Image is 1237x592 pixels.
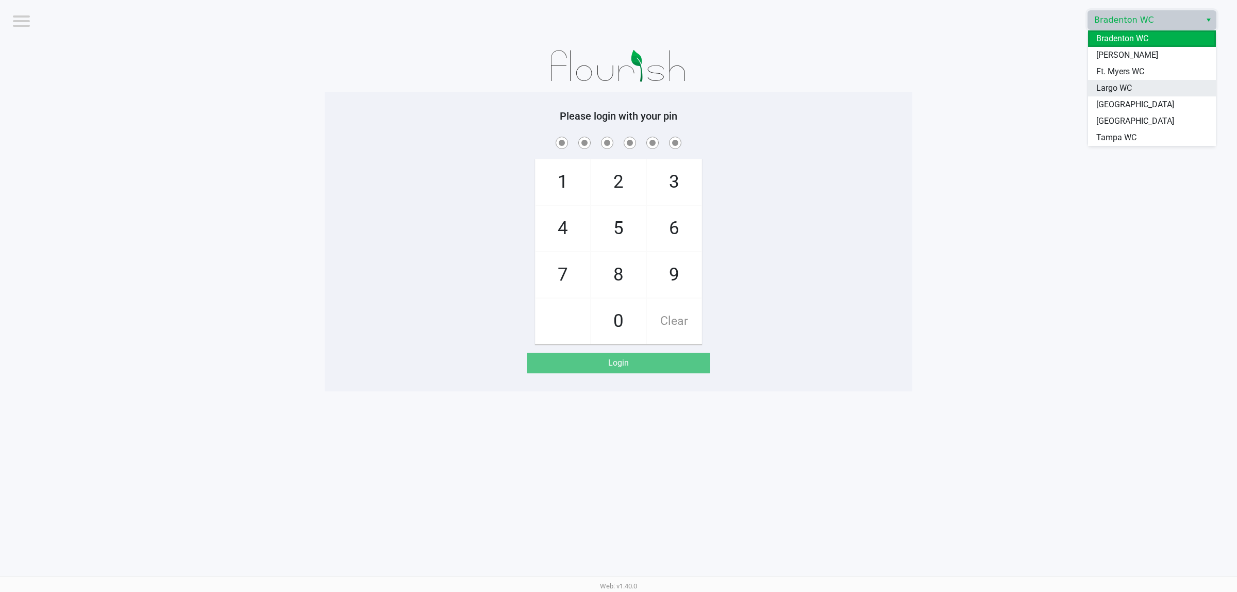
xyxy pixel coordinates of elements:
[647,159,701,205] span: 3
[1096,115,1174,127] span: [GEOGRAPHIC_DATA]
[591,206,646,251] span: 5
[591,252,646,298] span: 8
[1094,14,1195,26] span: Bradenton WC
[647,252,701,298] span: 9
[1201,11,1216,29] button: Select
[591,159,646,205] span: 2
[1096,82,1132,94] span: Largo WC
[1096,98,1174,111] span: [GEOGRAPHIC_DATA]
[536,252,590,298] span: 7
[1096,49,1158,61] span: [PERSON_NAME]
[536,206,590,251] span: 4
[647,299,701,344] span: Clear
[647,206,701,251] span: 6
[332,110,905,122] h5: Please login with your pin
[1096,65,1144,78] span: Ft. Myers WC
[591,299,646,344] span: 0
[600,582,637,590] span: Web: v1.40.0
[536,159,590,205] span: 1
[1096,32,1148,45] span: Bradenton WC
[1096,131,1136,144] span: Tampa WC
